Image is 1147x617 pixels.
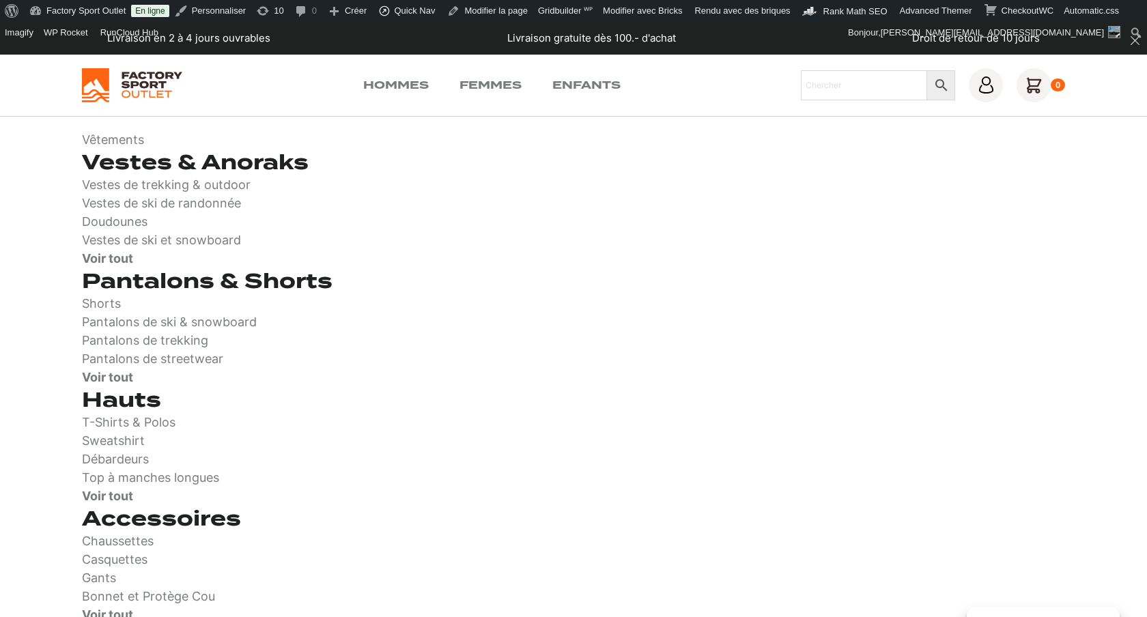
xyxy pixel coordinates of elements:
a: Hauts [82,387,161,412]
div: RunCloud Hub [94,22,165,44]
a: Hommes [363,77,429,94]
a: Pantalons de streetwear [82,351,223,366]
a: Accessoires [82,506,241,530]
a: T-Shirts & Polos [82,415,175,429]
a: Femmes [459,77,522,94]
a: Pantalons de trekking [82,333,208,347]
a: Doudounes [82,214,147,229]
a: Enfants [552,77,621,94]
span: Rank Math SEO [823,6,888,16]
a: Casquettes [82,552,147,566]
a: Débardeurs [82,452,149,466]
a: Bonnet et Protège Cou [82,589,215,603]
input: Chercher [801,70,927,100]
p: Livraison gratuite dès 100.- d'achat [507,31,676,46]
a: Sweatshirt [82,433,145,448]
a: Vestes de ski de randonnée [82,196,241,210]
a: Chaussettes [82,534,154,548]
a: Voir tout [82,489,133,503]
a: Gants [82,571,116,585]
a: En ligne [131,5,169,17]
a: WP Rocket [39,22,94,44]
a: Bonjour, [843,22,1126,44]
a: Vestes de ski et snowboard [82,233,241,247]
a: Vestes de trekking & outdoor [82,177,251,192]
p: Livraison en 2 à 4 jours ouvrables [107,31,270,46]
a: Top à manches longues [82,470,219,485]
a: Shorts [82,296,121,311]
img: Factory Sport Outlet [82,68,182,102]
a: Vestes & Anoraks [82,149,309,174]
div: 0 [1051,78,1065,92]
a: Pantalons & Shorts [82,268,332,293]
a: Vêtements [82,132,144,147]
a: Voir tout [82,251,133,266]
a: Pantalons de ski & snowboard [82,315,257,329]
span: [PERSON_NAME][EMAIL_ADDRESS][DOMAIN_NAME] [881,27,1104,38]
a: Voir tout [82,370,133,384]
